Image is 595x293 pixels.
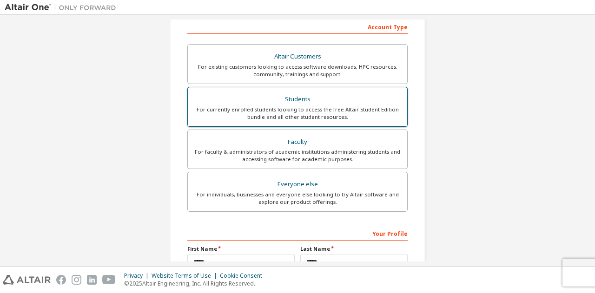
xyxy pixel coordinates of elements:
label: Last Name [300,245,408,253]
img: linkedin.svg [87,275,97,285]
div: Faculty [193,136,402,149]
div: Your Profile [187,226,408,241]
div: For faculty & administrators of academic institutions administering students and accessing softwa... [193,148,402,163]
img: youtube.svg [102,275,116,285]
label: First Name [187,245,295,253]
div: For individuals, businesses and everyone else looking to try Altair software and explore our prod... [193,191,402,206]
p: © 2025 Altair Engineering, Inc. All Rights Reserved. [124,280,268,287]
div: For currently enrolled students looking to access the free Altair Student Edition bundle and all ... [193,106,402,121]
div: Privacy [124,272,152,280]
div: Students [193,93,402,106]
div: Website Terms of Use [152,272,220,280]
div: For existing customers looking to access software downloads, HPC resources, community, trainings ... [193,63,402,78]
div: Altair Customers [193,50,402,63]
div: Account Type [187,19,408,34]
div: Everyone else [193,178,402,191]
img: instagram.svg [72,275,81,285]
img: facebook.svg [56,275,66,285]
div: Cookie Consent [220,272,268,280]
img: altair_logo.svg [3,275,51,285]
img: Altair One [5,3,121,12]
